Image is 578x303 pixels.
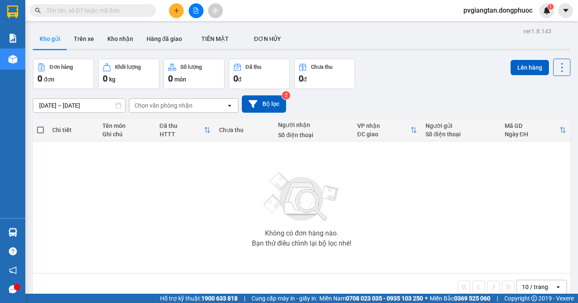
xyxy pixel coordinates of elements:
[8,34,17,43] img: solution-icon
[160,122,204,129] div: Đã thu
[238,76,241,83] span: đ
[260,168,344,227] img: svg+xml;base64,PHN2ZyBjbGFzcz0ibGlzdC1wbHVnX19zdmciIHhtbG5zPSJodHRwOi8vd3d3LnczLm9yZy8yMDAwL3N2Zy...
[233,73,238,84] span: 0
[430,294,490,303] span: Miền Bắc
[134,101,193,110] div: Chọn văn phòng nhận
[174,8,179,14] span: plus
[226,102,233,109] svg: open
[8,55,17,64] img: warehouse-icon
[505,131,559,138] div: Ngày ĐH
[103,73,107,84] span: 0
[33,59,94,89] button: Đơn hàng0đơn
[46,6,146,15] input: Tìm tên, số ĐT hoặc mã đơn
[252,294,317,303] span: Cung cấp máy in - giấy in:
[102,131,151,138] div: Ghi chú
[500,119,570,141] th: Toggle SortBy
[35,8,41,14] span: search
[353,119,421,141] th: Toggle SortBy
[208,3,223,18] button: aim
[174,76,186,83] span: món
[558,3,573,18] button: caret-down
[511,60,549,75] button: Lên hàng
[244,294,245,303] span: |
[562,7,570,14] span: caret-down
[160,294,238,303] span: Hỗ trợ kỹ thuật:
[163,59,225,89] button: Số lượng0món
[52,127,94,133] div: Chi tiết
[252,240,351,247] div: Bạn thử điều chỉnh lại bộ lọc nhé!
[254,35,281,42] span: ĐƠN HỦY
[549,4,552,10] span: 1
[522,283,548,291] div: 10 / trang
[168,73,173,84] span: 0
[180,64,202,70] div: Số lượng
[294,59,355,89] button: Chưa thu0đ
[67,29,101,49] button: Trên xe
[102,122,151,129] div: Tên món
[246,64,261,70] div: Đã thu
[50,64,73,70] div: Đơn hàng
[229,59,290,89] button: Đã thu0đ
[160,131,204,138] div: HTTT
[357,122,410,129] div: VP nhận
[425,131,496,138] div: Số điện thoại
[33,99,125,112] input: Select a date range.
[425,297,428,300] span: ⚪️
[425,122,496,129] div: Người gửi
[319,294,423,303] span: Miền Nam
[219,127,270,133] div: Chưa thu
[33,29,67,49] button: Kho gửi
[201,35,229,42] span: TIỀN MẶT
[9,247,17,255] span: question-circle
[201,295,238,302] strong: 1900 633 818
[523,27,551,36] div: ver 1.8.143
[299,73,303,84] span: 0
[169,3,184,18] button: plus
[212,8,218,14] span: aim
[278,122,348,128] div: Người nhận
[9,266,17,274] span: notification
[37,73,42,84] span: 0
[357,131,410,138] div: ĐC giao
[8,228,17,237] img: warehouse-icon
[555,284,562,290] svg: open
[193,8,199,14] span: file-add
[505,122,559,129] div: Mã GD
[454,295,490,302] strong: 0369 525 060
[98,59,159,89] button: Khối lượng0kg
[140,29,189,49] button: Hàng đã giao
[282,91,290,100] sup: 2
[101,29,140,49] button: Kho nhận
[109,76,115,83] span: kg
[497,294,498,303] span: |
[543,7,551,14] img: icon-new-feature
[278,132,348,138] div: Số điện thoại
[242,95,286,113] button: Bộ lọc
[457,5,539,16] span: pvgiangtan.dongphuoc
[189,3,203,18] button: file-add
[44,76,54,83] span: đơn
[265,230,338,237] div: Không có đơn hàng nào.
[531,295,537,301] span: copyright
[115,64,141,70] div: Khối lượng
[7,5,18,18] img: logo-vxr
[548,4,554,10] sup: 1
[9,285,17,293] span: message
[303,76,307,83] span: đ
[155,119,215,141] th: Toggle SortBy
[346,295,423,302] strong: 0708 023 035 - 0935 103 250
[311,64,332,70] div: Chưa thu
